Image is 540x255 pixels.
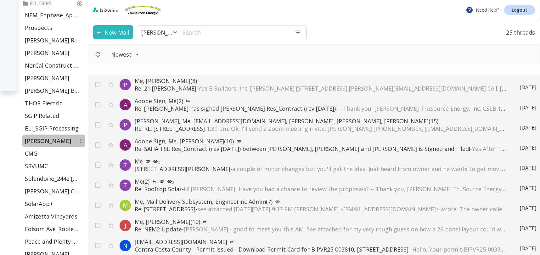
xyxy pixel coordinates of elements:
p: [DATE] [520,84,536,91]
p: P [124,81,127,88]
p: 2 [158,161,160,164]
p: Contra Costa County - Permit Issued - Download Permit Card for BIPVR25-003810, [STREET_ADDRESS]- - [135,246,507,253]
div: Amizetta Vineyards [22,210,85,223]
a: Logout [504,5,535,15]
p: NEM_Enphase_Applications [25,11,79,19]
div: [PERSON_NAME] Batteries [22,84,85,97]
p: CMG [25,150,37,157]
div: Prospects [22,21,85,34]
p: [DATE] [520,164,536,171]
p: 25 threads [502,25,535,39]
p: SolarApp+ [25,200,53,208]
p: [PERSON_NAME] [25,49,69,57]
p: Re: NEM2 Update - [135,225,507,233]
button: 3 [165,178,177,185]
p: Me, [PERSON_NAME] (10) [135,218,507,225]
p: ELI_SGIP Processing [25,125,79,132]
p: [PERSON_NAME] CPA Financial [25,187,79,195]
p: Re: 21 [PERSON_NAME] - [135,85,507,92]
p: Me [135,158,507,165]
p: RE: RE: [STREET_ADDRESS] - [135,125,507,132]
div: [PERSON_NAME] [22,47,85,59]
p: Adobe Sign, Me (2) [135,97,507,105]
p: Peace and Plenty Farms [25,238,79,245]
img: bizwise [93,7,118,12]
div: ELI_SGIP Processing [22,122,85,135]
p: Me, Mail Delivery Subsystem, Engineerinc Admin (7) [135,198,507,205]
div: SolarApp+ [22,197,85,210]
p: Need Help? [466,6,499,14]
button: Refresh [92,49,104,60]
div: [PERSON_NAME] [22,72,85,84]
button: New Mail [93,25,133,39]
p: [DATE] [520,104,536,111]
p: THOR Electric [25,99,62,107]
div: THOR Electric [22,97,85,109]
p: [PERSON_NAME] [141,29,174,36]
p: [DATE] [520,205,536,212]
p: Me (2) [135,178,507,185]
p: SGIP Related [25,112,59,119]
div: NorCal Construction [22,59,85,72]
p: Prospects [25,24,52,31]
p: SRVUMC [25,162,48,170]
p: Folsom Ave_Robleto [25,225,79,233]
img: TruSource Energy, Inc. [124,5,161,15]
div: [PERSON_NAME] [22,135,85,147]
div: NEM_Enphase_Applications [22,9,85,21]
p: [PERSON_NAME], Me, [EMAIL_ADDRESS][DOMAIN_NAME], [PERSON_NAME], [PERSON_NAME], [PERSON_NAME] (15) [135,117,507,125]
button: Filter [105,47,145,61]
p: T [123,181,127,189]
p: [PERSON_NAME] Batteries [25,87,79,94]
p: Me, [PERSON_NAME] (8) [135,77,507,85]
p: Splendorio_2442 [GEOGRAPHIC_DATA] [25,175,79,182]
div: [PERSON_NAME] CPA Financial [22,185,85,197]
p: T [123,161,127,169]
p: M [123,202,128,209]
p: A [124,141,127,149]
p: [PERSON_NAME] Residence [25,36,79,44]
p: [PERSON_NAME] [25,137,71,145]
button: 2 [150,158,162,165]
p: [STREET_ADDRESS][PERSON_NAME] - [135,165,507,173]
div: SGIP Related [22,109,85,122]
input: Search [181,26,290,39]
p: J [125,222,126,229]
p: Re: Rooftop Solar - [135,185,507,193]
p: Re: SAHA TSE Res_Contract (rev [DATE]) between [PERSON_NAME], [PERSON_NAME] and [PERSON_NAME] is ... [135,145,507,152]
p: N [123,242,127,249]
p: Re: [PERSON_NAME] has signed [PERSON_NAME] Res_Contract (rev [DATE]) - [135,105,507,112]
div: CMG [22,147,85,160]
p: [DATE] [520,225,536,232]
div: Folsom Ave_Robleto [22,223,85,235]
div: [PERSON_NAME] Residence [22,34,85,47]
p: [DATE] [520,245,536,252]
p: NorCal Construction [25,62,79,69]
p: Amizetta Vineyards [25,213,77,220]
p: Re: [STREET_ADDRESS] - [135,205,507,213]
div: Splendorio_2442 [GEOGRAPHIC_DATA] [22,172,85,185]
p: [EMAIL_ADDRESS][DOMAIN_NAME] [135,238,507,246]
p: Adobe Sign, Me, [PERSON_NAME] (10) [135,137,507,145]
p: [PERSON_NAME] [25,74,69,82]
div: Peace and Plenty Farms [22,235,85,248]
p: A [124,101,127,108]
p: [DATE] [520,124,536,131]
div: SRVUMC [22,160,85,172]
p: 3 [172,181,174,184]
p: P [124,121,127,129]
p: [DATE] [520,144,536,151]
p: Logout [512,8,527,12]
p: [DATE] [520,185,536,191]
